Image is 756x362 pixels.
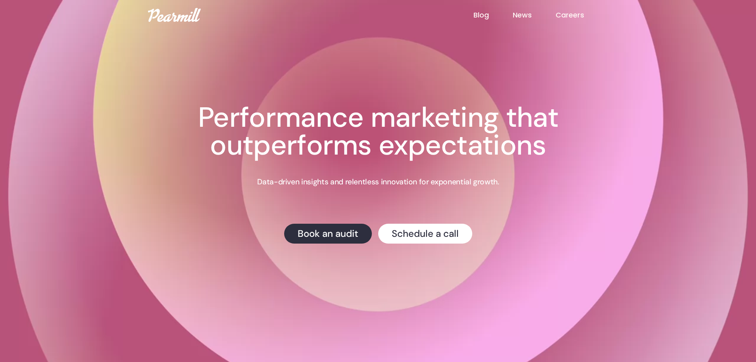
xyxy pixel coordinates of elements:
img: Pearmill logo [148,8,201,22]
p: Data-driven insights and relentless innovation for exponential growth. [257,177,499,187]
a: Book an audit [284,224,372,244]
a: News [513,10,556,20]
a: Schedule a call [378,224,472,244]
h1: Performance marketing that outperforms expectations [156,104,600,159]
a: Blog [473,10,513,20]
a: Careers [556,10,608,20]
